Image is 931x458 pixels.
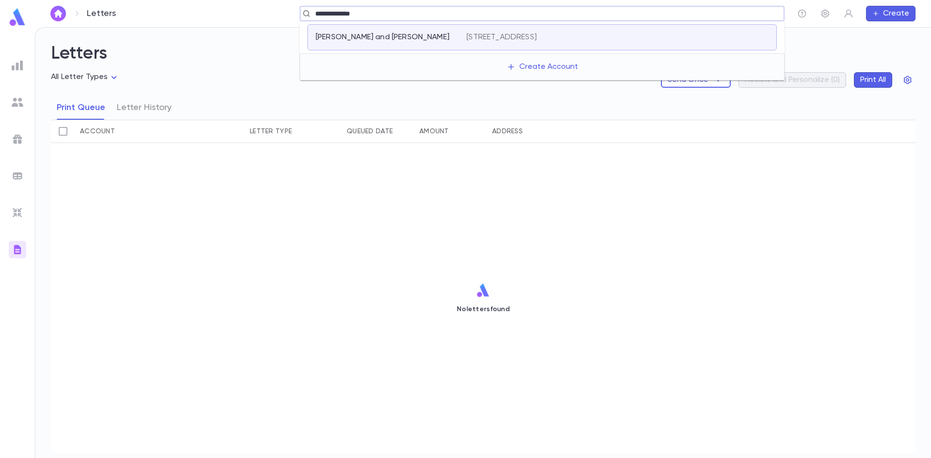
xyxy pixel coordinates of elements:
img: home_white.a664292cf8c1dea59945f0da9f25487c.svg [52,10,64,17]
img: batches_grey.339ca447c9d9533ef1741baa751efc33.svg [12,170,23,182]
button: Print All [854,72,892,88]
div: Address [492,120,523,143]
h2: Letters [51,43,915,72]
p: Letters [87,8,116,19]
img: logo [8,8,27,27]
img: letters_gradient.3eab1cb48f695cfc331407e3924562ea.svg [12,244,23,255]
div: Queued Date [347,120,393,143]
img: campaigns_grey.99e729a5f7ee94e3726e6486bddda8f1.svg [12,133,23,145]
div: Queued Date [342,120,415,143]
p: No letters found [457,305,510,313]
img: imports_grey.530a8a0e642e233f2baf0ef88e8c9fcb.svg [12,207,23,219]
div: Amount [415,120,487,143]
img: logo [476,283,491,298]
div: Letter Type [250,120,292,143]
div: Account [80,120,115,143]
p: [PERSON_NAME] and [PERSON_NAME] [316,32,449,42]
span: All Letter Types [51,73,108,81]
button: Create Account [499,58,586,76]
img: students_grey.60c7aba0da46da39d6d829b817ac14fc.svg [12,96,23,108]
button: Print Queue [57,95,105,120]
div: Address [487,120,657,143]
div: Account [75,120,245,143]
p: [STREET_ADDRESS] [466,32,537,42]
button: Letter History [117,95,172,120]
div: Letter Type [245,120,342,143]
div: Amount [419,120,449,143]
button: Create [866,6,915,21]
img: reports_grey.c525e4749d1bce6a11f5fe2a8de1b229.svg [12,60,23,71]
div: All Letter Types [51,70,120,85]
